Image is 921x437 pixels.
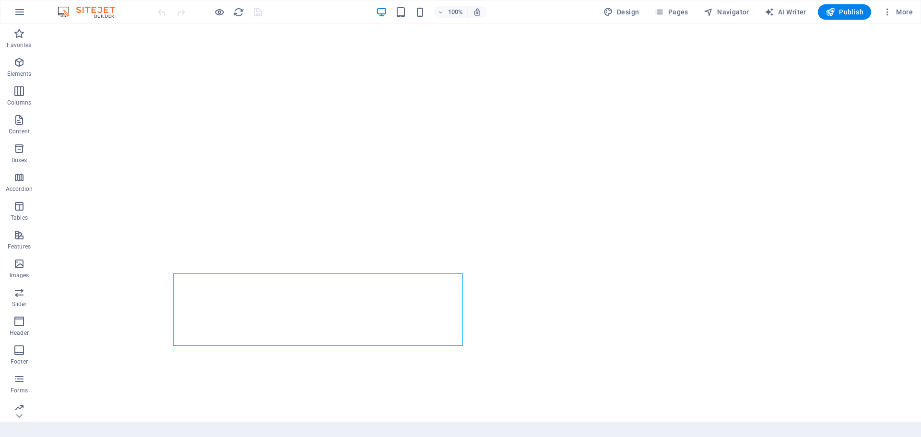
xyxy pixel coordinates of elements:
span: AI Writer [765,7,806,17]
button: AI Writer [761,4,810,20]
h6: 100% [448,6,463,18]
p: Slider [12,300,27,308]
span: Navigator [704,7,749,17]
span: More [883,7,913,17]
span: Design [603,7,639,17]
i: Reload page [233,7,244,18]
button: Navigator [700,4,753,20]
p: Columns [7,99,31,106]
img: Editor Logo [55,6,127,18]
p: Tables [11,214,28,222]
p: Images [10,272,29,279]
button: Publish [818,4,871,20]
span: Publish [826,7,863,17]
p: Accordion [6,185,33,193]
p: Features [8,243,31,250]
p: Favorites [7,41,31,49]
button: 100% [434,6,468,18]
p: Elements [7,70,32,78]
i: On resize automatically adjust zoom level to fit chosen device. [473,8,482,16]
button: reload [233,6,244,18]
span: Pages [654,7,688,17]
p: Forms [11,387,28,394]
button: More [879,4,917,20]
button: Click here to leave preview mode and continue editing [213,6,225,18]
button: Pages [650,4,692,20]
button: Design [600,4,643,20]
p: Header [10,329,29,337]
p: Content [9,128,30,135]
p: Footer [11,358,28,366]
div: Design (Ctrl+Alt+Y) [600,4,643,20]
p: Boxes [12,156,27,164]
